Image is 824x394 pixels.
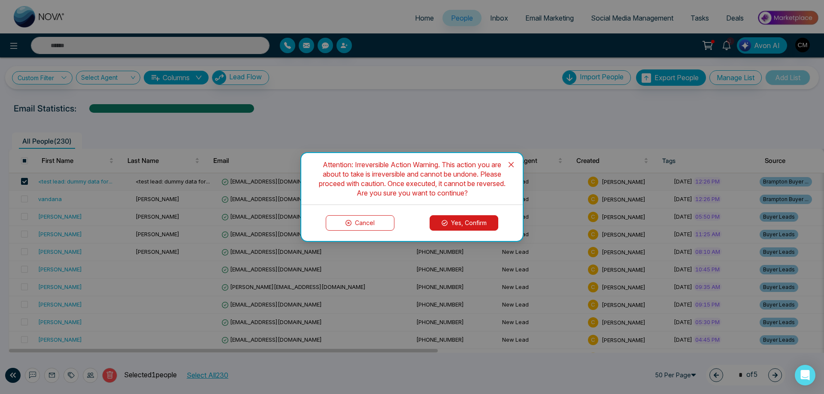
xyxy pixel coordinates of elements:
button: Yes, Confirm [430,215,498,231]
span: close [508,161,515,168]
button: Cancel [326,215,394,231]
div: Open Intercom Messenger [795,365,815,385]
button: Close [500,153,523,176]
div: Attention: Irreversible Action Warning. This action you are about to take is irreversible and can... [312,160,512,198]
